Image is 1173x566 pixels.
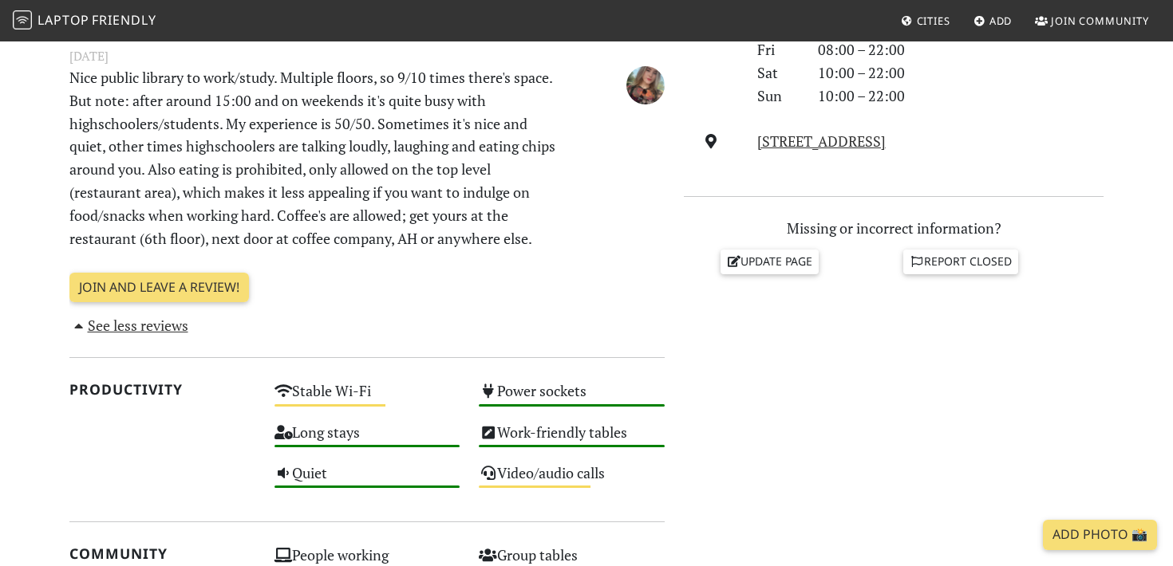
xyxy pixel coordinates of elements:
[38,11,89,29] span: Laptop
[69,273,249,303] a: Join and leave a review!
[626,73,665,92] span: Julia Schilder
[721,250,820,273] a: Update page
[1043,520,1157,550] a: Add Photo 📸
[92,11,156,29] span: Friendly
[757,132,886,151] a: [STREET_ADDRESS]
[469,460,674,501] div: Video/audio calls
[265,419,470,460] div: Long stays
[60,66,572,250] p: Nice public library to work/study. Multiple floors, so 9/10 times there's space. But note: after ...
[13,10,32,29] img: LaptopFriendly
[60,46,674,66] small: [DATE]
[748,61,808,85] div: Sat
[967,6,1019,35] a: Add
[808,61,1113,85] div: 10:00 – 22:00
[748,38,808,61] div: Fri
[69,316,188,335] a: See less reviews
[684,217,1104,240] p: Missing or incorrect information?
[903,250,1018,273] a: Report closed
[265,378,470,419] div: Stable Wi-Fi
[1029,6,1155,35] a: Join Community
[808,38,1113,61] div: 08:00 – 22:00
[265,460,470,501] div: Quiet
[469,378,674,419] div: Power sockets
[808,85,1113,108] div: 10:00 – 22:00
[13,7,156,35] a: LaptopFriendly LaptopFriendly
[1051,14,1149,28] span: Join Community
[917,14,950,28] span: Cities
[469,419,674,460] div: Work-friendly tables
[748,85,808,108] div: Sun
[69,545,255,562] h2: Community
[989,14,1013,28] span: Add
[895,6,957,35] a: Cities
[69,381,255,398] h2: Productivity
[626,66,665,104] img: 5667-julia.jpg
